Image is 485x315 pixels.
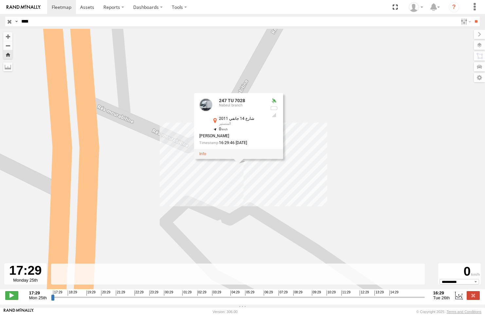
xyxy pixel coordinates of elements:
span: 14:29 [389,290,399,296]
span: 09:29 [312,290,321,296]
img: rand-logo.svg [7,5,41,9]
div: المنستير [219,122,265,126]
label: Search Filter Options [458,17,472,26]
span: 21:29 [116,290,125,296]
span: 00:29 [164,290,173,296]
strong: 17:29 [29,290,47,295]
span: 08:29 [293,290,302,296]
div: © Copyright 2025 - [416,310,481,314]
span: 0 [219,127,228,131]
div: No battery health information received from this device. [270,105,278,111]
i: ? [449,2,459,12]
span: 10:29 [327,290,336,296]
button: Zoom Home [3,50,12,59]
span: 06:29 [264,290,273,296]
div: شارع 14 جانفي 2011 [219,117,265,121]
label: Map Settings [474,73,485,82]
div: Nabeul branch [219,103,265,107]
span: Mon 25th Aug 2025 [29,295,47,300]
div: GSM Signal = 4 [270,113,278,118]
span: Tue 26th Aug 2025 [433,295,450,300]
div: Version: 306.00 [213,310,238,314]
a: View Asset Details [199,152,206,157]
a: View Asset Details [199,99,212,112]
span: 07:29 [278,290,288,296]
button: Zoom in [3,32,12,41]
a: Visit our Website [4,308,34,315]
label: Play/Stop [5,291,18,300]
label: Search Query [14,17,19,26]
span: 11:29 [341,290,350,296]
strong: 16:29 [433,290,450,295]
span: 04:29 [230,290,240,296]
a: 247 TU 7028 [219,98,245,103]
span: 19:29 [86,290,96,296]
span: 17:29 [53,290,62,296]
span: 18:29 [68,290,77,296]
div: 0 [439,264,480,279]
span: 12:29 [360,290,369,296]
label: Measure [3,62,12,71]
span: 03:29 [212,290,221,296]
span: 01:29 [182,290,191,296]
label: Close [467,291,480,300]
span: 22:29 [135,290,144,296]
div: [PERSON_NAME] [199,134,265,138]
span: 02:29 [197,290,207,296]
span: 05:29 [245,290,254,296]
div: Nejah Benkhalifa [406,2,425,12]
div: Valid GPS Fix [270,99,278,104]
div: Date/time of location update [199,141,265,145]
button: Zoom out [3,41,12,50]
span: 20:29 [101,290,110,296]
a: Terms and Conditions [447,310,481,314]
span: 13:29 [374,290,384,296]
span: 23:29 [149,290,158,296]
